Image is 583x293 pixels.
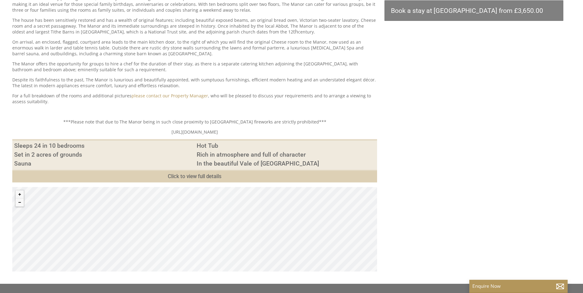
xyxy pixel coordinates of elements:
[195,141,377,150] li: Hot Tub
[293,28,298,35] sup: th
[12,119,377,125] p: ***Please note that due to The Manor being in such close proximity to [GEOGRAPHIC_DATA] fireworks...
[12,159,195,168] li: Sauna
[195,159,377,168] li: In the beautiful Vale of [GEOGRAPHIC_DATA]
[12,129,377,135] p: [URL][DOMAIN_NAME]
[472,283,565,289] p: Enquire Now
[12,187,377,272] canvas: Map
[12,39,377,57] p: On arrival, an enclosed, flagged, courtyard area leads to the main kitchen door, to the right of ...
[12,170,377,182] a: Click to view full details
[16,190,24,198] button: Zoom in
[12,93,377,104] p: For a full breakdown of the rooms and additional pictures , who will be pleased to discuss your r...
[195,150,377,159] li: Rich in atmosphere and full of character
[12,150,195,159] li: Set in 2 acres of grounds
[16,198,24,206] button: Zoom out
[12,17,377,35] p: The house has been sensitively restored and has a wealth of original features; including beautifu...
[384,0,563,21] a: Book a stay at [GEOGRAPHIC_DATA] from £3,650.00
[132,93,208,99] a: please contact our Property Manager
[12,77,377,88] p: Despite its faithfulness to the past, The Manor is luxurious and beautifully appointed, with sump...
[12,61,377,72] p: The Manor offers the opportunity for groups to hire a chef for the duration of their stay, as the...
[12,141,195,150] li: Sleeps 24 in 10 bedrooms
